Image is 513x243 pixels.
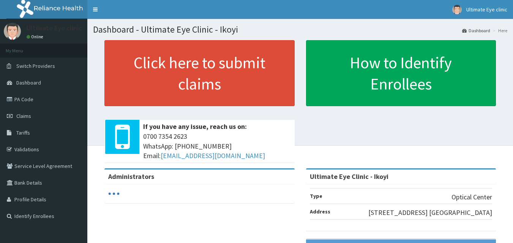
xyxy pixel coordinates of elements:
[108,172,154,181] b: Administrators
[16,113,31,119] span: Claims
[93,25,507,34] h1: Dashboard - Ultimate Eye Clinic - Ikoyi
[16,63,55,69] span: Switch Providers
[143,122,247,131] b: If you have any issue, reach us on:
[451,192,492,202] p: Optical Center
[310,172,388,181] strong: Ultimate Eye Clinic - Ikoyi
[108,188,120,199] svg: audio-loading
[161,151,265,160] a: [EMAIL_ADDRESS][DOMAIN_NAME]
[16,79,41,86] span: Dashboard
[27,34,45,39] a: Online
[466,6,507,13] span: Ultimate Eye clinic
[462,27,490,34] a: Dashboard
[16,129,30,136] span: Tariffs
[368,208,492,218] p: [STREET_ADDRESS] [GEOGRAPHIC_DATA]
[143,132,291,161] span: 0700 7354 2623 WhatsApp: [PHONE_NUMBER] Email:
[310,208,330,215] b: Address
[27,25,82,31] p: Ultimate Eye clinic
[310,193,322,199] b: Type
[491,27,507,34] li: Here
[4,23,21,40] img: User Image
[104,40,295,106] a: Click here to submit claims
[452,5,462,14] img: User Image
[306,40,496,106] a: How to Identify Enrollees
